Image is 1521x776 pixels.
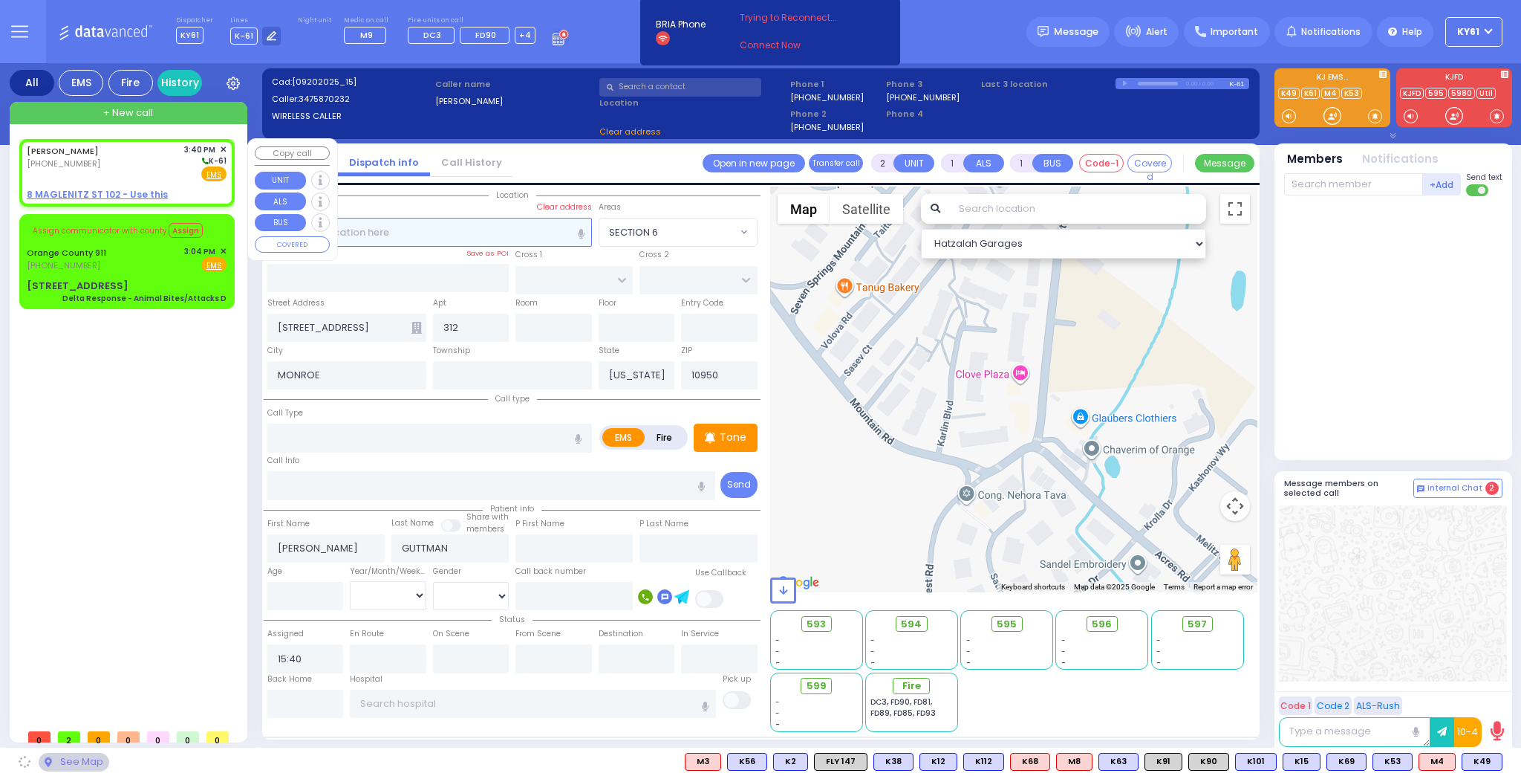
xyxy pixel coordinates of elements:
[292,76,356,88] span: [09202025_15]
[830,194,903,224] button: Show satellite imagery
[599,218,758,246] span: SECTION 6
[727,753,767,771] div: BLS
[599,628,643,640] label: Destination
[901,617,922,632] span: 594
[1061,657,1066,668] span: -
[184,246,215,257] span: 3:04 PM
[59,70,103,96] div: EMS
[1448,88,1475,99] a: 5980
[206,260,222,271] u: EMS
[1146,25,1167,39] span: Alert
[775,635,780,646] span: -
[1278,88,1300,99] a: K49
[267,518,310,530] label: First Name
[1321,88,1340,99] a: M4
[423,29,441,41] span: DC3
[492,614,532,625] span: Status
[981,78,1115,91] label: Last 3 location
[39,753,108,772] div: See map
[1485,482,1499,495] span: 2
[1229,78,1249,89] div: K-61
[1419,753,1456,771] div: ALS
[1301,88,1320,99] a: K61
[230,28,258,45] span: K-61
[949,194,1206,224] input: Search location
[267,455,299,467] label: Call Info
[27,158,100,169] span: [PHONE_NUMBER]
[176,16,213,25] label: Dispatcher
[272,76,431,88] label: Cad:
[774,573,823,592] a: Open this area in Google Maps (opens a new window)
[33,225,167,236] span: Assign communicator with county
[599,219,737,245] span: SECTION 6
[27,247,106,259] a: Orange County 911
[1274,74,1390,84] label: KJ EMS...
[1156,646,1161,657] span: -
[1423,173,1462,195] button: +Add
[27,188,168,201] u: 8 MAGLENITZ ST 102 - Use this
[515,297,538,309] label: Room
[177,731,199,743] span: 0
[255,236,330,253] button: COVERED
[963,154,1004,172] button: ALS
[435,95,594,108] label: [PERSON_NAME]
[870,635,875,646] span: -
[1396,74,1512,84] label: KJFD
[433,297,446,309] label: Apt
[1284,173,1423,195] input: Search member
[483,503,541,514] span: Patient info
[809,154,863,172] button: Transfer call
[1010,753,1050,771] div: ALS
[599,201,621,213] label: Areas
[807,679,827,693] span: 599
[391,517,434,529] label: Last Name
[1354,696,1402,715] button: ALS-Rush
[272,110,431,123] label: WIRELESS CALLER
[790,121,864,132] label: [PHONE_NUMBER]
[1425,88,1447,99] a: 595
[1061,646,1066,657] span: -
[963,753,1004,771] div: K112
[350,628,384,640] label: En Route
[1220,491,1250,521] button: Map camera controls
[1402,25,1422,39] span: Help
[681,345,692,357] label: ZIP
[1054,25,1098,39] span: Message
[790,108,881,120] span: Phone 2
[28,731,51,743] span: 0
[176,27,203,44] span: KY61
[1466,172,1502,183] span: Send text
[1079,154,1124,172] button: Code-1
[344,16,391,25] label: Medic on call
[1326,753,1367,771] div: BLS
[515,628,561,640] label: From Scene
[609,225,658,240] span: SECTION 6
[267,218,592,246] input: Search location here
[230,16,281,25] label: Lines
[466,511,509,523] small: Share with
[775,696,780,708] span: -
[723,673,751,685] label: Pick up
[117,731,140,743] span: 0
[873,753,913,771] div: BLS
[966,657,971,668] span: -
[1341,88,1362,99] a: K53
[695,567,746,579] label: Use Callback
[1283,753,1320,771] div: K15
[774,573,823,592] img: Google
[475,29,496,41] span: FD90
[27,259,100,271] span: [PHONE_NUMBER]
[599,345,619,357] label: State
[599,97,786,109] label: Location
[255,146,330,161] button: Copy call
[599,126,661,138] span: Clear address
[411,322,422,334] span: Other building occupants
[886,108,977,120] span: Phone 4
[870,696,952,719] div: DC3, FD90, FD81, FD89, FD85, FD93
[775,646,780,657] span: -
[685,753,721,771] div: M3
[169,223,203,238] button: Assign
[1235,753,1277,771] div: K101
[1362,151,1439,168] button: Notifications
[1417,485,1424,493] img: comment-alt.png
